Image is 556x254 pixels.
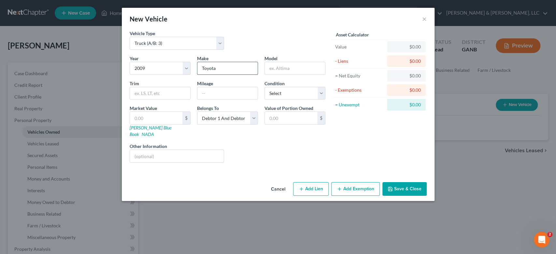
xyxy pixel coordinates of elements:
[336,31,369,38] label: Asset Calculator
[547,232,552,237] span: 2
[335,73,384,79] div: = Net Equity
[130,112,182,124] input: 0.00
[197,87,258,100] input: --
[142,131,154,137] a: NADA
[182,112,190,124] div: $
[265,62,325,74] input: ex. Altima
[392,44,421,50] div: $0.00
[266,183,291,196] button: Cancel
[422,15,427,23] button: ×
[130,105,157,112] label: Market Value
[335,101,384,108] div: = Unexempt
[331,182,380,196] button: Add Exemption
[130,30,155,37] label: Vehicle Type
[197,62,258,74] input: ex. Nissan
[335,58,384,64] div: - Liens
[197,80,213,87] label: Mileage
[130,150,224,162] input: (optional)
[130,87,190,100] input: ex. LS, LT, etc
[130,143,167,150] label: Other Information
[534,232,549,247] iframe: Intercom live chat
[335,44,384,50] div: Value
[197,56,208,61] span: Make
[392,101,421,108] div: $0.00
[317,112,325,124] div: $
[130,125,171,137] a: [PERSON_NAME] Blue Book
[197,105,219,111] span: Belongs To
[264,80,285,87] label: Condition
[382,182,427,196] button: Save & Close
[130,55,139,62] label: Year
[130,80,139,87] label: Trim
[293,182,329,196] button: Add Lien
[392,73,421,79] div: $0.00
[392,87,421,93] div: $0.00
[264,55,278,62] label: Model
[392,58,421,64] div: $0.00
[335,87,384,93] div: - Exemptions
[264,105,313,112] label: Value of Portion Owned
[265,112,317,124] input: 0.00
[130,14,167,23] div: New Vehicle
